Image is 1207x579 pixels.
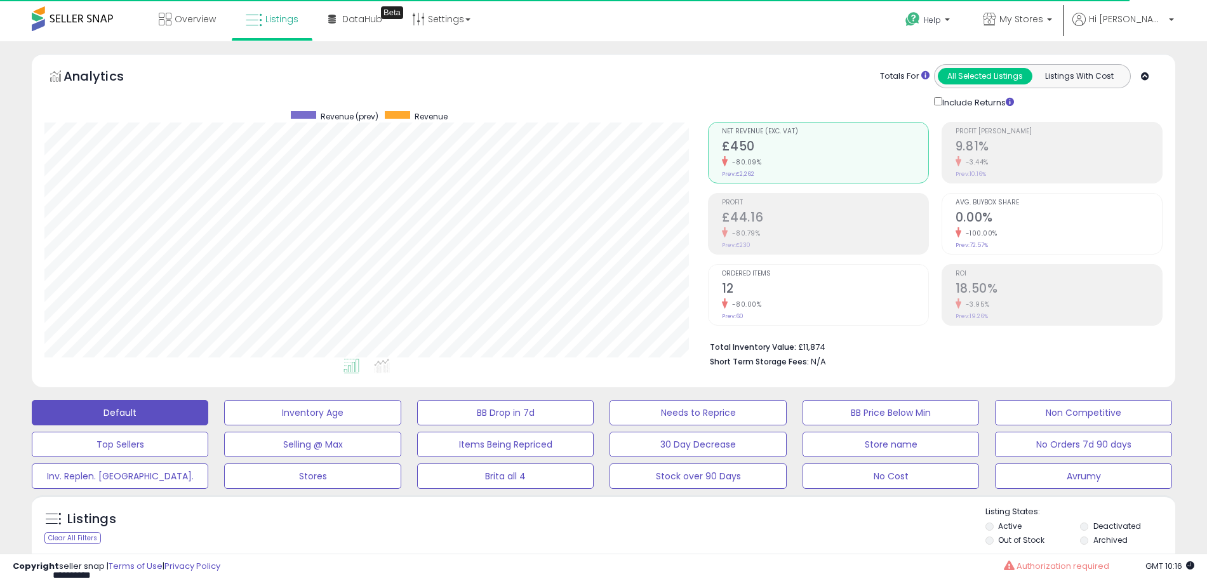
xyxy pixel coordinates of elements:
div: Tooltip anchor [381,6,403,19]
i: Get Help [905,11,921,27]
button: Stock over 90 Days [610,463,786,489]
button: Default [32,400,208,425]
span: Listings [265,13,298,25]
button: Store name [803,432,979,457]
h2: £44.16 [722,210,928,227]
button: Items Being Repriced [417,432,594,457]
span: Ordered Items [722,270,928,277]
a: Privacy Policy [164,560,220,572]
small: -80.09% [728,157,762,167]
span: Hi [PERSON_NAME] [1089,13,1165,25]
button: Avrumy [995,463,1171,489]
small: Prev: 60 [722,312,744,320]
button: Selling @ Max [224,432,401,457]
div: Clear All Filters [44,532,101,544]
span: Overview [175,13,216,25]
b: Short Term Storage Fees: [710,356,809,367]
button: BB Drop in 7d [417,400,594,425]
a: Help [895,2,963,41]
button: No Cost [803,463,979,489]
small: Prev: £230 [722,241,750,249]
h2: 9.81% [956,139,1162,156]
strong: Copyright [13,560,59,572]
small: Prev: £2,262 [722,170,754,178]
button: Brita all 4 [417,463,594,489]
button: Inventory Age [224,400,401,425]
li: £11,874 [710,338,1153,354]
h2: 12 [722,281,928,298]
span: ROI [956,270,1162,277]
div: Totals For [880,70,930,83]
span: Profit [722,199,928,206]
span: Revenue [415,111,448,122]
h5: Listings [67,510,116,528]
div: Include Returns [924,95,1029,109]
a: Terms of Use [109,560,163,572]
label: Out of Stock [998,535,1044,545]
button: All Selected Listings [938,68,1032,84]
small: -100.00% [961,229,997,238]
small: -3.44% [961,157,989,167]
span: Revenue (prev) [321,111,378,122]
span: My Stores [999,13,1043,25]
button: Needs to Reprice [610,400,786,425]
button: No Orders 7d 90 days [995,432,1171,457]
small: Prev: 72.57% [956,241,988,249]
h2: 18.50% [956,281,1162,298]
button: Non Competitive [995,400,1171,425]
span: Profit [PERSON_NAME] [956,128,1162,135]
a: Hi [PERSON_NAME] [1072,13,1174,41]
label: Active [998,521,1022,531]
label: Deactivated [1093,521,1141,531]
label: Archived [1093,535,1128,545]
button: Top Sellers [32,432,208,457]
span: 2025-09-18 10:16 GMT [1145,560,1194,572]
span: Avg. Buybox Share [956,199,1162,206]
span: N/A [811,356,826,368]
button: Inv. Replen. [GEOGRAPHIC_DATA]. [32,463,208,489]
small: -80.79% [728,229,761,238]
button: 30 Day Decrease [610,432,786,457]
b: Total Inventory Value: [710,342,796,352]
span: Authorization required [1017,560,1109,572]
small: -80.00% [728,300,762,309]
h5: Analytics [63,67,149,88]
small: -3.95% [961,300,990,309]
button: Listings With Cost [1032,68,1126,84]
span: Help [924,15,941,25]
button: Stores [224,463,401,489]
div: seller snap | | [13,561,220,573]
p: Listing States: [985,506,1175,518]
small: Prev: 19.26% [956,312,988,320]
span: Net Revenue (Exc. VAT) [722,128,928,135]
span: DataHub [342,13,382,25]
h2: 0.00% [956,210,1162,227]
small: Prev: 10.16% [956,170,986,178]
h2: £450 [722,139,928,156]
button: BB Price Below Min [803,400,979,425]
